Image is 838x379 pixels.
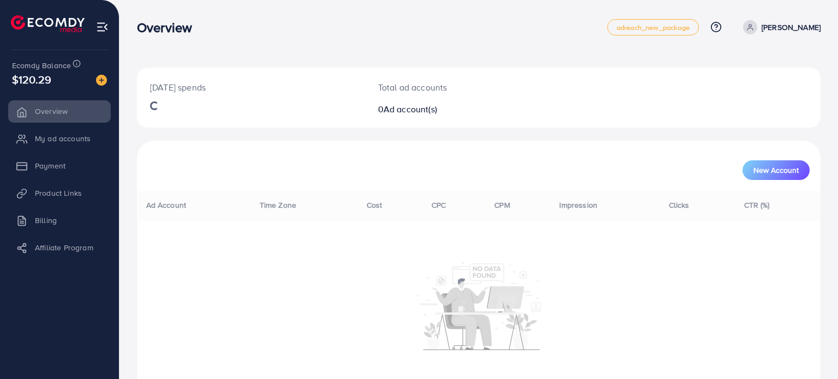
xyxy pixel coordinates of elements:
[378,81,523,94] p: Total ad accounts
[137,20,201,35] h3: Overview
[11,15,85,32] img: logo
[753,166,799,174] span: New Account
[150,81,352,94] p: [DATE] spends
[739,20,821,34] a: [PERSON_NAME]
[616,24,690,31] span: adreach_new_package
[378,104,523,115] h2: 0
[384,103,437,115] span: Ad account(s)
[12,71,51,87] span: $120.29
[607,19,699,35] a: adreach_new_package
[762,21,821,34] p: [PERSON_NAME]
[96,21,109,33] img: menu
[743,160,810,180] button: New Account
[96,75,107,86] img: image
[12,60,71,71] span: Ecomdy Balance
